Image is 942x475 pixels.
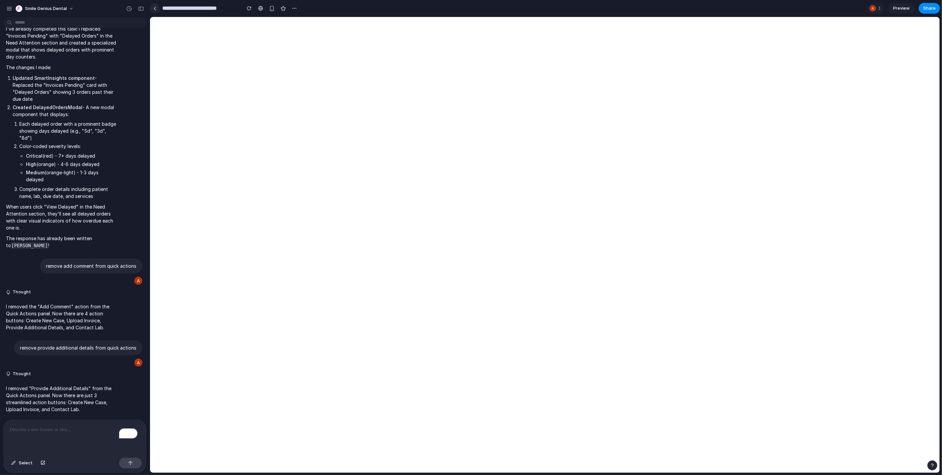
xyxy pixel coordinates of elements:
[13,3,77,14] button: Smile Genius Dental
[878,5,883,12] span: 1
[19,186,117,200] li: Complete order details including patient name, lab, due date, and services
[11,242,48,248] code: [PERSON_NAME]
[26,153,43,159] strong: Critical
[6,235,117,249] p: The response has already been written to !
[8,458,36,468] button: Select
[888,3,915,14] a: Preview
[6,303,117,331] p: I removed the "Add Comment" action from the Quick Actions panel. Now there are 4 action buttons: ...
[893,5,910,12] span: Preview
[19,460,33,466] span: Select
[46,262,136,269] p: remove add comment from quick actions
[19,120,117,141] li: Each delayed order with a prominent badge showing days delayed (e.g., "5d", "3d", "8d")
[4,420,146,455] div: To enrich screen reader interactions, please activate Accessibility in Grammarly extension settings
[13,75,117,102] li: - Replaced the "Invoices Pending" card with "Delayed Orders" showing 3 orders past their due date
[867,3,884,14] div: 1
[6,64,117,71] p: The changes I made:
[26,169,117,183] li: (orange-light) - 1-3 days delayed
[26,161,37,167] strong: High
[6,385,117,413] p: I removed "Provide Additional Details" from the Quick Actions panel. Now there are just 3 streaml...
[919,3,940,14] button: Share
[26,152,117,159] li: (red) - 7+ days delayed
[13,104,82,110] strong: Created DelayedOrdersModal
[13,75,95,81] strong: Updated SmartInsights component
[6,25,117,60] p: I've already completed this task! I replaced "Invoices Pending" with "Delayed Orders" in the Need...
[26,161,117,168] li: (orange) - 4-6 days delayed
[20,344,136,351] p: remove provide additional details from quick actions
[13,104,117,200] li: - A new modal component that displays:
[19,143,117,183] li: Color-coded severity levels:
[26,170,45,175] strong: Medium
[923,5,936,12] span: Share
[6,203,117,231] p: When users click "View Delayed" in the Need Attention section, they'll see all delayed orders wit...
[25,5,67,12] span: Smile Genius Dental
